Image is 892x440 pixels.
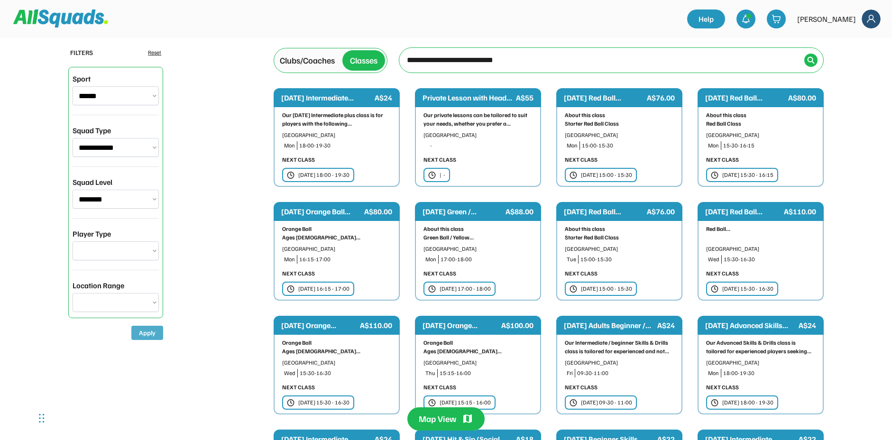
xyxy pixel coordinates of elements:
[722,284,773,293] div: [DATE] 15:30 - 16:30
[772,14,781,24] img: shopping-cart-01%20%281%29.svg
[287,171,294,179] img: clock.svg
[430,141,533,150] div: -
[423,358,533,367] div: [GEOGRAPHIC_DATA]
[282,245,391,253] div: [GEOGRAPHIC_DATA]
[282,156,315,164] div: NEXT CLASS
[565,131,674,139] div: [GEOGRAPHIC_DATA]
[423,269,456,278] div: NEXT CLASS
[565,339,674,356] div: Our Intermediate / beginner Skills & Drills class is tailored for experienced and not...
[148,48,161,57] div: Reset
[570,171,577,179] img: clock.svg
[298,398,349,407] div: [DATE] 15:30 - 16:30
[647,92,675,103] div: A$76.00
[360,320,392,331] div: A$110.00
[516,92,533,103] div: A$55
[282,225,391,242] div: Orange Ball Ages [DEMOGRAPHIC_DATA]...
[425,369,435,377] div: Thu
[723,141,815,150] div: 15:30-16:15
[711,399,718,407] img: clock.svg
[281,206,362,217] div: [DATE] Orange Ball...
[565,225,674,242] div: About this class Starter Red Ball Class
[428,171,436,179] img: clock.svg
[564,206,645,217] div: [DATE] Red Ball...
[567,369,573,377] div: Fri
[287,285,294,293] img: clock.svg
[440,369,533,377] div: 15:15-16:00
[282,339,391,356] div: Orange Ball Ages [DEMOGRAPHIC_DATA]...
[281,92,373,103] div: [DATE] Intermediate...
[70,47,93,57] div: FILTERS
[722,171,773,179] div: [DATE] 15:30 - 16:15
[706,358,815,367] div: [GEOGRAPHIC_DATA]
[581,398,632,407] div: [DATE] 09:30 - 11:00
[706,245,815,253] div: [GEOGRAPHIC_DATA]
[282,111,391,128] div: Our [DATE] Intermediate plus class is for players with the following...
[350,54,377,67] div: Classes
[724,255,815,264] div: 15:30-16:30
[565,111,674,128] div: About this class Starter Red Ball Class
[440,398,491,407] div: [DATE] 15:15 - 16:00
[375,92,392,103] div: A$24
[784,206,816,217] div: A$110.00
[298,171,349,179] div: [DATE] 18:00 - 19:30
[423,383,456,392] div: NEXT CLASS
[580,255,674,264] div: 15:00-15:30
[419,413,456,425] div: Map View
[706,383,739,392] div: NEXT CLASS
[281,320,358,331] div: [DATE] Orange...
[711,171,718,179] img: clock.svg
[706,339,815,356] div: Our Advanced Skills & Drills class is tailored for experienced players seeking...
[705,320,797,331] div: [DATE] Advanced Skills...
[706,269,739,278] div: NEXT CLASS
[705,206,782,217] div: [DATE] Red Ball...
[282,269,315,278] div: NEXT CLASS
[282,131,391,139] div: [GEOGRAPHIC_DATA]
[287,399,294,407] img: clock.svg
[657,320,675,331] div: A$24
[284,369,295,377] div: Wed
[723,369,815,377] div: 18:00-19:30
[570,399,577,407] img: clock.svg
[73,73,91,84] div: Sport
[565,383,598,392] div: NEXT CLASS
[567,255,576,264] div: Tue
[13,9,108,27] img: Squad%20Logo.svg
[423,111,533,128] div: Our private lessons can be tailored to suit your needs, whether you prefer a...
[73,125,111,136] div: Squad Type
[299,255,391,264] div: 16:15-17:00
[280,54,335,67] div: Clubs/Coaches
[706,156,739,164] div: NEXT CLASS
[711,285,718,293] img: clock.svg
[581,171,632,179] div: [DATE] 15:00 - 15:30
[300,369,391,377] div: 15:30-16:30
[441,255,533,264] div: 17:00-18:00
[807,56,815,64] img: Icon%20%2838%29.svg
[706,131,815,139] div: [GEOGRAPHIC_DATA]
[581,284,632,293] div: [DATE] 15:00 - 15:30
[582,141,674,150] div: 15:00-15:30
[423,320,499,331] div: [DATE] Orange...
[282,358,391,367] div: [GEOGRAPHIC_DATA]
[425,255,436,264] div: Mon
[708,255,719,264] div: Wed
[722,398,773,407] div: [DATE] 18:00 - 19:30
[73,280,124,291] div: Location Range
[423,92,514,103] div: Private Lesson with Head...
[423,206,504,217] div: [DATE] Green /...
[423,156,456,164] div: NEXT CLASS
[708,141,719,150] div: Mon
[299,141,391,150] div: 18:00-19:30
[862,9,881,28] img: Frame%2018.svg
[501,320,533,331] div: A$100.00
[284,141,295,150] div: Mon
[570,285,577,293] img: clock.svg
[565,156,598,164] div: NEXT CLASS
[428,285,436,293] img: clock.svg
[705,92,786,103] div: [DATE] Red Ball...
[364,206,392,217] div: A$80.00
[687,9,725,28] a: Help
[564,320,655,331] div: [DATE] Adults Beginner /...
[298,284,349,293] div: [DATE] 16:15 - 17:00
[428,399,436,407] img: clock.svg
[647,206,675,217] div: A$76.00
